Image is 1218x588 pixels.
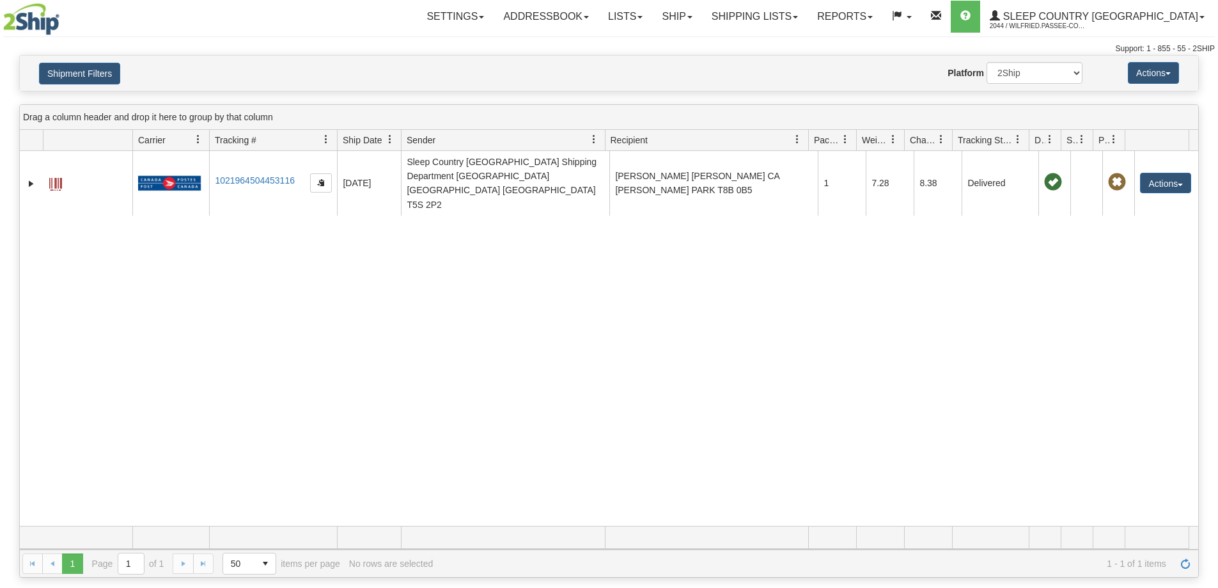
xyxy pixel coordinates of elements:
[20,105,1198,130] div: grid grouping header
[1000,11,1198,22] span: Sleep Country [GEOGRAPHIC_DATA]
[310,173,332,193] button: Copy to clipboard
[1039,129,1061,150] a: Delivery Status filter column settings
[401,151,609,216] td: Sleep Country [GEOGRAPHIC_DATA] Shipping Department [GEOGRAPHIC_DATA] [GEOGRAPHIC_DATA] [GEOGRAPH...
[223,553,276,575] span: Page sizes drop down
[1098,134,1109,147] span: Pickup Status
[882,129,904,150] a: Weight filter column settings
[215,175,295,186] a: 1021964504453116
[379,129,401,150] a: Ship Date filter column settings
[818,151,866,216] td: 1
[138,134,166,147] span: Carrier
[1189,228,1217,359] iframe: chat widget
[609,151,818,216] td: [PERSON_NAME] [PERSON_NAME] CA [PERSON_NAME] PARK T8B 0B5
[786,129,808,150] a: Recipient filter column settings
[1007,129,1029,150] a: Tracking Status filter column settings
[910,134,937,147] span: Charge
[25,177,38,190] a: Expand
[349,559,433,569] div: No rows are selected
[1035,134,1045,147] span: Delivery Status
[49,172,62,193] a: Label
[255,553,276,574] span: select
[1044,173,1062,191] span: On time
[223,553,340,575] span: items per page
[138,175,201,191] img: 20 - Canada Post
[1103,129,1125,150] a: Pickup Status filter column settings
[315,129,337,150] a: Tracking # filter column settings
[231,557,247,570] span: 50
[3,44,1215,54] div: Support: 1 - 855 - 55 - 2SHIP
[1108,173,1126,191] span: Pickup Not Assigned
[1071,129,1093,150] a: Shipment Issues filter column settings
[611,134,648,147] span: Recipient
[337,151,401,216] td: [DATE]
[1140,173,1191,193] button: Actions
[3,3,59,35] img: logo2044.jpg
[914,151,962,216] td: 8.38
[962,151,1038,216] td: Delivered
[1128,62,1179,84] button: Actions
[834,129,856,150] a: Packages filter column settings
[652,1,701,33] a: Ship
[990,20,1086,33] span: 2044 / Wilfried.Passee-Coutrin
[866,151,914,216] td: 7.28
[958,134,1013,147] span: Tracking Status
[343,134,382,147] span: Ship Date
[187,129,209,150] a: Carrier filter column settings
[442,559,1166,569] span: 1 - 1 of 1 items
[948,67,984,79] label: Platform
[407,134,435,147] span: Sender
[862,134,889,147] span: Weight
[808,1,882,33] a: Reports
[417,1,494,33] a: Settings
[62,553,82,574] span: Page 1
[494,1,598,33] a: Addressbook
[1175,553,1196,574] a: Refresh
[980,1,1214,33] a: Sleep Country [GEOGRAPHIC_DATA] 2044 / Wilfried.Passee-Coutrin
[215,134,256,147] span: Tracking #
[92,553,164,575] span: Page of 1
[118,553,144,574] input: Page 1
[814,134,841,147] span: Packages
[1066,134,1077,147] span: Shipment Issues
[702,1,808,33] a: Shipping lists
[598,1,652,33] a: Lists
[930,129,952,150] a: Charge filter column settings
[583,129,605,150] a: Sender filter column settings
[39,63,120,84] button: Shipment Filters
